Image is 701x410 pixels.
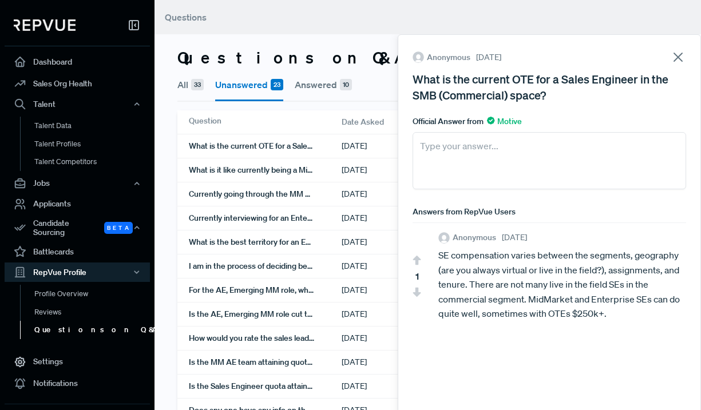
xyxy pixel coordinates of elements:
[342,134,445,158] div: [DATE]
[5,215,150,241] button: Candidate Sourcing Beta
[413,206,686,218] div: Answers from RepVue Users
[342,327,445,350] div: [DATE]
[189,158,342,182] div: What is it like currently being a Mid Market AE?
[189,327,342,350] div: How would you rate the sales leadership at Motive? Are they competent?
[415,269,419,283] span: 1
[20,321,165,339] a: Questions on Q&A
[413,116,686,128] div: Official Answer from
[5,373,150,395] a: Notifications
[5,262,150,282] button: RepVue Profile
[5,174,150,193] button: Jobs
[189,254,342,278] div: I am in the process of deciding between Motive and another company for Emerging MM. can you pleas...
[5,351,150,373] a: Settings
[342,302,445,326] div: [DATE]
[20,285,165,303] a: Profile Overview
[20,303,165,321] a: Reviews
[438,248,686,321] div: SE compensation varies between the segments, geography (are you always virtual or live in the fie...
[5,241,150,262] a: Battlecards
[476,51,501,63] span: [DATE]
[340,79,352,90] span: 10
[189,230,342,254] div: What is the best territory for an Enterprise AE (West, [GEOGRAPHIC_DATA], etc)? Are Enterprise AE...
[20,117,165,135] a: Talent Data
[5,73,150,94] a: Sales Org Health
[271,79,283,90] span: 23
[177,70,204,99] button: All
[5,193,150,215] a: Applicants
[177,48,480,67] h3: Questions on Q&A Page
[453,232,496,244] span: Anonymous
[342,206,445,230] div: [DATE]
[342,230,445,254] div: [DATE]
[5,215,150,241] div: Candidate Sourcing
[189,182,342,206] div: Currently going through the MM AE interview process and next interview is a final chat with a VP ...
[189,110,342,134] div: Question
[342,375,445,398] div: [DATE]
[5,94,150,114] button: Talent
[342,351,445,374] div: [DATE]
[165,11,207,23] span: Questions
[14,19,76,31] img: RepVue
[20,153,165,171] a: Talent Competitors
[189,278,342,302] div: For the AE, Emerging MM role, what are the average deal sizes and how long is the average sales c...
[342,110,445,134] div: Date Asked
[5,51,150,73] a: Dashboard
[189,375,342,398] div: Is the Sales Engineer quota attainment accurate? it says ~83% of the team is hitting.
[189,302,342,326] div: Is the AE, Emerging MM role cut throat? If so, has that type of sales culture shifted this year o...
[342,182,445,206] div: [DATE]
[189,134,342,158] div: What is the current OTE for a Sales Engineer in the SMB (Commercial) space?
[342,158,445,182] div: [DATE]
[191,79,204,90] span: 33
[295,70,352,99] button: Answered
[189,351,342,374] div: Is the MM AE team attaining quota? I've seen reviews on RepVue, but other resources claim otherwi...
[104,222,133,234] span: Beta
[215,70,283,101] button: Unanswered
[487,116,522,126] span: Motive
[427,51,470,63] span: Anonymous
[342,254,445,278] div: [DATE]
[413,71,686,103] div: What is the current OTE for a Sales Engineer in the SMB (Commercial) space?
[342,278,445,302] div: [DATE]
[502,232,527,244] span: [DATE]
[189,206,342,230] div: Currently interviewing for an Enterprise AE role. The Motive recruiter I had my initial call with...
[20,135,165,153] a: Talent Profiles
